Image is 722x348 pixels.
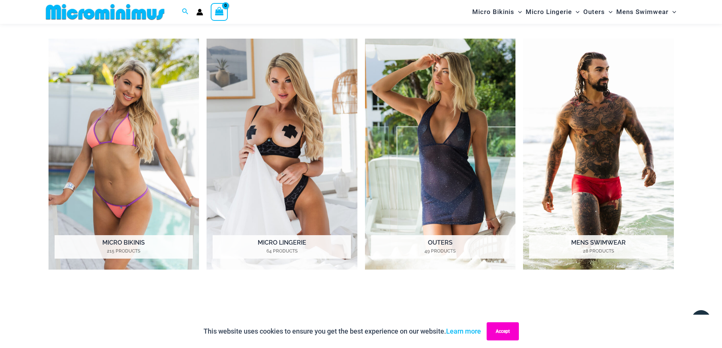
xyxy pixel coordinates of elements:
[524,2,581,22] a: Micro LingerieMenu ToggleMenu Toggle
[371,248,509,254] mark: 49 Products
[583,2,605,22] span: Outers
[213,248,351,254] mark: 64 Products
[529,248,667,254] mark: 28 Products
[207,39,357,270] a: Visit product category Micro Lingerie
[196,9,203,16] a: Account icon link
[529,235,667,259] h2: Mens Swimwear
[487,322,519,340] button: Accept
[523,39,674,270] img: Mens Swimwear
[49,39,199,270] a: Visit product category Micro Bikinis
[55,248,193,254] mark: 215 Products
[49,290,674,346] iframe: TrustedSite Certified
[55,235,193,259] h2: Micro Bikinis
[572,2,579,22] span: Menu Toggle
[446,327,481,335] a: Learn more
[470,2,524,22] a: Micro BikinisMenu ToggleMenu Toggle
[213,235,351,259] h2: Micro Lingerie
[669,2,676,22] span: Menu Toggle
[182,7,189,17] a: Search icon link
[371,235,509,259] h2: Outers
[605,2,612,22] span: Menu Toggle
[469,1,680,23] nav: Site Navigation
[365,39,516,270] img: Outers
[581,2,614,22] a: OutersMenu ToggleMenu Toggle
[472,2,514,22] span: Micro Bikinis
[43,3,168,20] img: MM SHOP LOGO FLAT
[526,2,572,22] span: Micro Lingerie
[514,2,522,22] span: Menu Toggle
[204,326,481,337] p: This website uses cookies to ensure you get the best experience on our website.
[523,39,674,270] a: Visit product category Mens Swimwear
[207,39,357,270] img: Micro Lingerie
[616,2,669,22] span: Mens Swimwear
[49,39,199,270] img: Micro Bikinis
[211,3,228,20] a: View Shopping Cart, empty
[365,39,516,270] a: Visit product category Outers
[614,2,678,22] a: Mens SwimwearMenu ToggleMenu Toggle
